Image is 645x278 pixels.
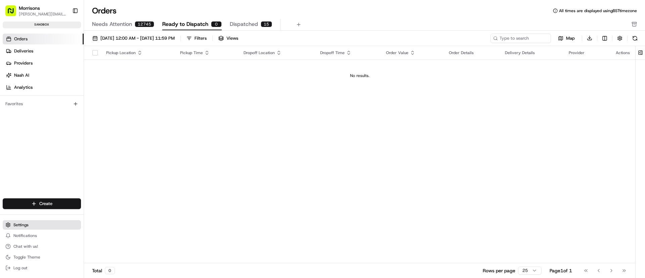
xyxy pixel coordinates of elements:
button: Settings [3,220,81,230]
div: Page 1 of 1 [550,267,572,274]
div: Dropoff Location [244,50,309,55]
span: Log out [13,265,27,271]
button: Filters [183,34,210,43]
span: Create [39,201,52,207]
input: Type to search [490,34,551,43]
div: Total [92,267,115,274]
button: Create [3,198,81,209]
span: Notifications [13,233,37,238]
div: Delivery Details [505,50,558,55]
div: 💻 [57,98,62,104]
button: Views [215,34,241,43]
div: Start new chat [23,64,110,71]
button: Log out [3,263,81,273]
h1: Orders [92,5,117,16]
div: 12745 [135,21,154,27]
span: Dispatched [230,20,258,28]
button: Morrisons [19,5,40,11]
div: 15 [261,21,272,27]
div: 0 [105,267,115,274]
span: Providers [14,60,33,66]
button: Start new chat [114,66,122,74]
a: 💻API Documentation [54,95,111,107]
a: Providers [3,58,84,69]
div: Filters [195,35,207,41]
span: Nash AI [14,72,29,78]
div: Actions [616,50,630,55]
span: Map [566,35,575,41]
span: All times are displayed using BST timezone [559,8,637,13]
div: Pickup Time [180,50,233,55]
a: Powered byPylon [47,114,81,119]
img: Nash [7,7,20,20]
span: Knowledge Base [13,97,51,104]
span: [DATE] 12:00 AM - [DATE] 11:59 PM [100,35,175,41]
span: Chat with us! [13,244,38,249]
div: Dropoff Time [320,50,375,55]
button: Map [554,34,579,42]
span: Ready to Dispatch [162,20,208,28]
a: Nash AI [3,70,84,81]
button: Notifications [3,231,81,240]
p: Rows per page [483,267,515,274]
span: Deliveries [14,48,33,54]
div: Order Value [386,50,438,55]
div: We're available if you need us! [23,71,85,76]
span: Analytics [14,84,33,90]
div: 0 [211,21,222,27]
span: Settings [13,222,29,228]
span: API Documentation [63,97,108,104]
button: Refresh [630,34,640,43]
p: Welcome 👋 [7,27,122,38]
div: No results. [87,73,633,78]
div: Order Details [449,50,494,55]
a: Deliveries [3,46,84,56]
div: sandbox [3,22,81,28]
span: Pylon [67,114,81,119]
a: Orders [3,34,84,44]
img: 1736555255976-a54dd68f-1ca7-489b-9aae-adbdc363a1c4 [7,64,19,76]
a: Analytics [3,82,84,93]
button: Chat with us! [3,242,81,251]
button: Toggle Theme [3,252,81,262]
div: Favorites [3,98,81,109]
span: Views [226,35,238,41]
a: 📗Knowledge Base [4,95,54,107]
button: Morrisons[PERSON_NAME][EMAIL_ADDRESS][PERSON_NAME][DOMAIN_NAME] [3,3,70,19]
span: Needs Attention [92,20,132,28]
button: [DATE] 12:00 AM - [DATE] 11:59 PM [89,34,178,43]
div: 📗 [7,98,12,104]
span: Toggle Theme [13,254,40,260]
input: Clear [17,43,111,50]
span: Orders [14,36,28,42]
div: Pickup Location [106,50,169,55]
button: [PERSON_NAME][EMAIL_ADDRESS][PERSON_NAME][DOMAIN_NAME] [19,11,67,17]
div: Provider [569,50,605,55]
